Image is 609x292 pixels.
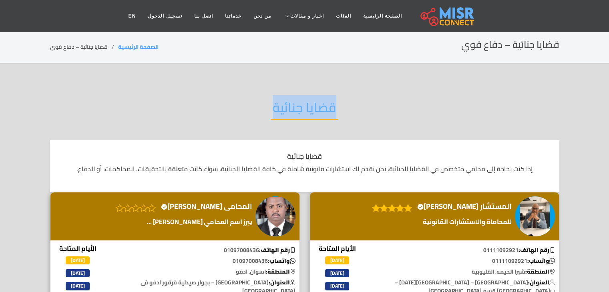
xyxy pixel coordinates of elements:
a: الصفحة الرئيسية [118,42,159,52]
b: واتساب: [268,256,295,266]
b: رقم الهاتف: [519,245,555,255]
span: [DATE] [66,269,90,277]
p: 01097008436 [115,257,299,265]
a: المحامى [PERSON_NAME] [160,200,254,212]
h4: المستشار [PERSON_NAME] [417,202,512,211]
p: 01111092921 [374,246,559,254]
b: المنطقة: [525,266,555,277]
a: للمحاماة والاستشارات القانونية [368,217,514,226]
svg: Verified account [417,204,424,210]
a: الفئات [330,8,357,24]
span: [DATE] [325,282,349,290]
span: [DATE] [325,269,349,277]
b: العنوان: [528,277,555,288]
svg: Verified account [161,204,167,210]
span: [DATE] [325,256,349,264]
h1: قضايا جنائية [62,152,547,161]
a: خدماتنا [219,8,247,24]
img: main.misr_connect [420,6,474,26]
a: اتصل بنا [188,8,219,24]
span: [DATE] [66,256,90,264]
b: العنوان: [269,277,295,288]
b: واتساب: [527,256,555,266]
p: 01111092921 [374,257,559,265]
h4: المحامى [PERSON_NAME] [161,202,252,211]
span: [DATE] [66,282,90,290]
b: رقم الهاتف: [259,245,295,255]
a: تسجيل الدخول [142,8,188,24]
p: شبرا الخيمه, القليوبية [374,268,559,276]
p: إذا كنت بحاجة إلى محامي متخصص في القضايا الجنائية، نحن نقدم لك استشارات قانونية شاملة في كافة الق... [62,164,547,174]
a: يبرز اسم المحامي [PERSON_NAME] ... [112,217,254,226]
a: اخبار و مقالات [277,8,330,24]
span: اخبار و مقالات [290,12,324,20]
a: الصفحة الرئيسية [357,8,408,24]
b: المنطقة: [266,266,295,277]
p: 01097008436 [115,246,299,254]
li: قضايا جنائية – دفاع قوي [50,43,118,51]
a: EN [123,8,142,24]
img: المحامى زيدان مرعي زيدان حامد [255,196,295,236]
p: اسوان, ادفو [115,268,299,276]
h2: قضايا جنائية [271,100,338,120]
a: المستشار [PERSON_NAME] [416,200,514,212]
img: المستشار حسن يوسف عبد العظيم [515,196,555,236]
h2: قضايا جنائية – دفاع قوي [461,39,559,51]
a: من نحن [247,8,277,24]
